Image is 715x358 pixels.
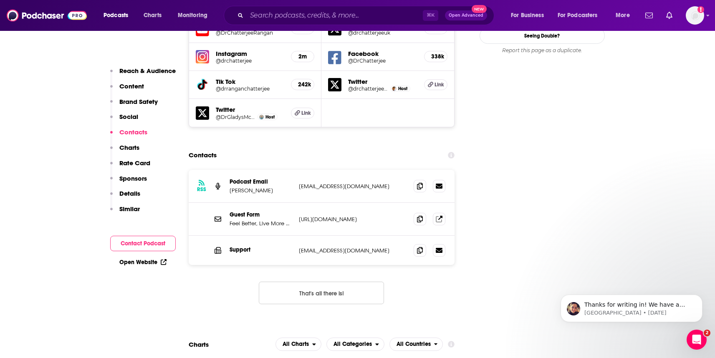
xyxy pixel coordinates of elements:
[298,53,307,60] h5: 2m
[230,178,292,185] p: Podcast Email
[291,108,314,118] a: Link
[298,81,307,88] h5: 242k
[216,58,285,64] a: @drchatterjee
[326,338,384,351] h2: Categories
[616,10,630,21] span: More
[697,6,704,13] svg: Add a profile image
[686,6,704,25] button: Show profile menu
[110,174,147,190] button: Sponsors
[348,30,417,36] a: @drchatterjeeuk
[119,159,150,167] p: Rate Card
[301,110,311,116] span: Link
[189,147,217,163] h2: Contacts
[230,246,292,253] p: Support
[196,50,209,63] img: iconImage
[275,338,321,351] button: open menu
[511,10,544,21] span: For Business
[98,9,139,22] button: open menu
[216,30,285,36] h5: @DrChatterjeeRangan
[110,144,139,159] button: Charts
[216,114,256,120] a: @DrGladysMcGarey
[686,6,704,25] img: User Profile
[230,211,292,218] p: Guest Form
[110,189,140,205] button: Details
[259,282,384,304] button: Nothing here.
[265,114,275,120] span: Host
[348,86,388,92] a: @drchatterjeeuk
[663,8,676,23] a: Show notifications dropdown
[610,9,640,22] button: open menu
[119,144,139,151] p: Charts
[449,13,483,18] span: Open Advanced
[119,205,140,213] p: Similar
[189,340,209,348] h2: Charts
[230,187,292,194] p: [PERSON_NAME]
[275,338,321,351] h2: Platforms
[389,338,443,351] button: open menu
[7,8,87,23] img: Podchaser - Follow, Share and Rate Podcasts
[398,86,407,91] span: Host
[110,67,176,82] button: Reach & Audience
[704,330,710,336] span: 2
[423,10,438,21] span: ⌘ K
[138,9,167,22] a: Charts
[472,5,487,13] span: New
[686,6,704,25] span: Logged in as rowan.sullivan
[505,9,554,22] button: open menu
[119,259,167,266] a: Open Website
[110,205,140,220] button: Similar
[424,79,447,90] a: Link
[299,216,407,223] p: [URL][DOMAIN_NAME]
[299,183,407,190] p: [EMAIL_ADDRESS][DOMAIN_NAME]
[110,113,138,128] button: Social
[178,10,207,21] span: Monitoring
[397,341,431,347] span: All Countries
[548,277,715,335] iframe: Intercom notifications message
[247,9,423,22] input: Search podcasts, credits, & more...
[110,159,150,174] button: Rate Card
[558,10,598,21] span: For Podcasters
[333,341,372,347] span: All Categories
[348,50,417,58] h5: Facebook
[480,28,605,44] a: Seeing Double?
[36,24,139,72] span: Thanks for writing in! We have a video that can show you how to build and export a list: Podchase...
[392,86,397,91] a: Dr. Rangan Chatterjee
[348,58,417,64] a: @DrChatterjee
[119,67,176,75] p: Reach & Audience
[110,236,176,251] button: Contact Podcast
[36,32,144,40] p: Message from Sydney, sent 4w ago
[119,128,147,136] p: Contacts
[283,341,309,347] span: All Charts
[216,50,285,58] h5: Instagram
[110,128,147,144] button: Contacts
[326,338,384,351] button: open menu
[216,78,285,86] h5: Tik Tok
[299,247,407,254] p: [EMAIL_ADDRESS][DOMAIN_NAME]
[119,82,144,90] p: Content
[197,186,206,193] h3: RSS
[552,9,610,22] button: open menu
[110,82,144,98] button: Content
[172,9,218,22] button: open menu
[642,8,656,23] a: Show notifications dropdown
[104,10,128,21] span: Podcasts
[230,220,292,227] p: Feel Better, Live More with [PERSON_NAME] (Guest Form)
[348,78,417,86] h5: Twitter
[144,10,162,21] span: Charts
[216,86,285,92] a: @drranganchatterjee
[389,338,443,351] h2: Countries
[216,106,285,113] h5: Twitter
[110,98,158,113] button: Brand Safety
[232,6,502,25] div: Search podcasts, credits, & more...
[431,53,440,60] h5: 338k
[259,115,264,119] img: Dr. Gladys McGarey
